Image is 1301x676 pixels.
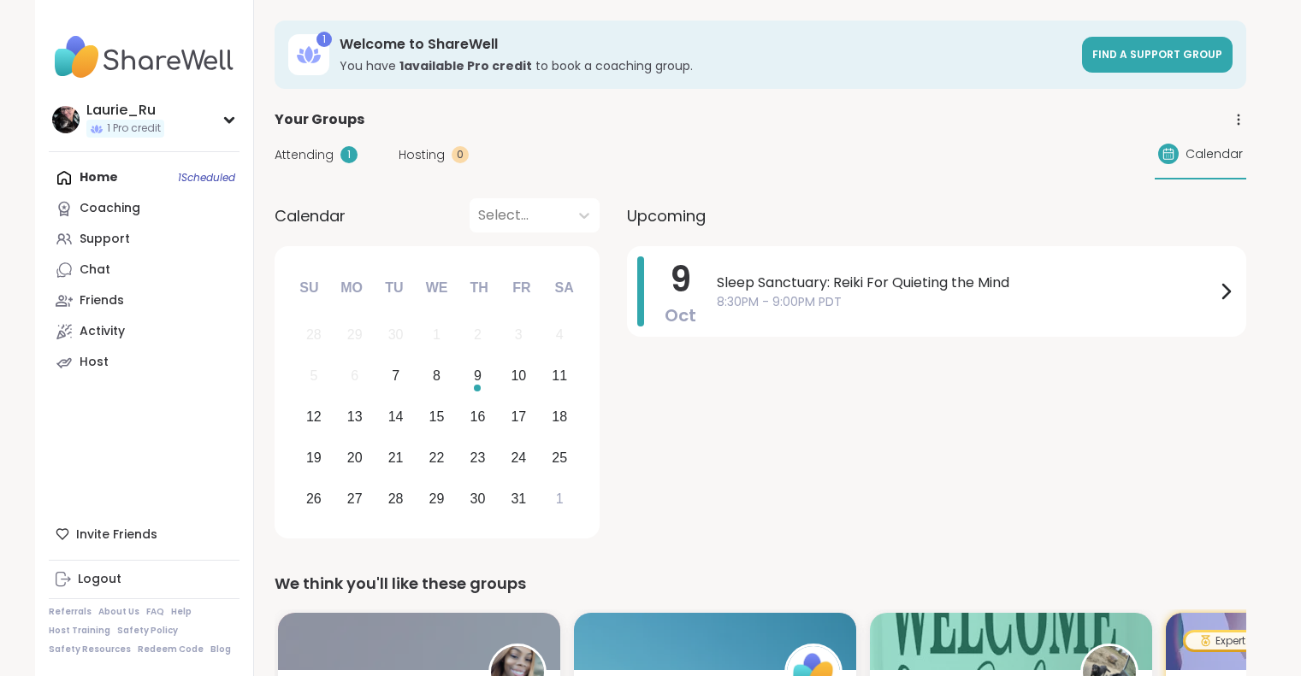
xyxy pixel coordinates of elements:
[275,572,1246,596] div: We think you'll like these groups
[470,405,486,428] div: 16
[107,121,161,136] span: 1 Pro credit
[541,358,578,395] div: Choose Saturday, October 11th, 2025
[545,269,582,307] div: Sa
[80,262,110,279] div: Chat
[500,317,537,354] div: Not available Friday, October 3rd, 2025
[296,439,333,476] div: Choose Sunday, October 19th, 2025
[49,193,240,224] a: Coaching
[399,57,532,74] b: 1 available Pro credit
[515,323,523,346] div: 3
[49,564,240,595] a: Logout
[49,519,240,550] div: Invite Friends
[49,285,240,316] a: Friends
[388,405,404,428] div: 14
[511,405,526,428] div: 17
[500,439,537,476] div: Choose Friday, October 24th, 2025
[459,399,496,436] div: Choose Thursday, October 16th, 2025
[80,231,130,248] div: Support
[433,364,441,387] div: 8
[459,439,496,476] div: Choose Thursday, October 23rd, 2025
[474,323,482,346] div: 2
[347,405,363,428] div: 13
[418,317,455,354] div: Not available Wednesday, October 1st, 2025
[1092,47,1222,62] span: Find a support group
[49,255,240,285] a: Chat
[80,200,140,217] div: Coaching
[503,269,541,307] div: Fr
[665,303,696,327] span: Oct
[351,364,358,387] div: 6
[290,269,328,307] div: Su
[377,317,414,354] div: Not available Tuesday, September 30th, 2025
[340,35,1072,54] h3: Welcome to ShareWell
[417,269,455,307] div: We
[347,487,363,510] div: 27
[340,146,358,163] div: 1
[1186,145,1243,163] span: Calendar
[500,399,537,436] div: Choose Friday, October 17th, 2025
[399,146,445,164] span: Hosting
[627,204,706,227] span: Upcoming
[418,399,455,436] div: Choose Wednesday, October 15th, 2025
[78,571,121,588] div: Logout
[459,358,496,395] div: Choose Thursday, October 9th, 2025
[275,204,346,227] span: Calendar
[377,399,414,436] div: Choose Tuesday, October 14th, 2025
[336,399,373,436] div: Choose Monday, October 13th, 2025
[388,323,404,346] div: 30
[171,606,192,618] a: Help
[717,293,1215,311] span: 8:30PM - 9:00PM PDT
[556,487,564,510] div: 1
[336,439,373,476] div: Choose Monday, October 20th, 2025
[306,487,322,510] div: 26
[541,480,578,517] div: Choose Saturday, November 1st, 2025
[500,358,537,395] div: Choose Friday, October 10th, 2025
[80,354,109,371] div: Host
[306,446,322,469] div: 19
[418,480,455,517] div: Choose Wednesday, October 29th, 2025
[470,487,486,510] div: 30
[670,256,691,303] span: 9
[49,625,110,637] a: Host Training
[429,405,445,428] div: 15
[556,323,564,346] div: 4
[138,644,204,655] a: Redeem Code
[377,358,414,395] div: Choose Tuesday, October 7th, 2025
[541,439,578,476] div: Choose Saturday, October 25th, 2025
[474,364,482,387] div: 9
[392,364,399,387] div: 7
[452,146,469,163] div: 0
[717,273,1215,293] span: Sleep Sanctuary: Reiki For Quieting the Mind
[541,317,578,354] div: Not available Saturday, October 4th, 2025
[552,446,567,469] div: 25
[316,32,332,47] div: 1
[336,358,373,395] div: Not available Monday, October 6th, 2025
[296,358,333,395] div: Not available Sunday, October 5th, 2025
[511,487,526,510] div: 31
[511,364,526,387] div: 10
[418,358,455,395] div: Choose Wednesday, October 8th, 2025
[376,269,413,307] div: Tu
[541,399,578,436] div: Choose Saturday, October 18th, 2025
[460,269,498,307] div: Th
[459,480,496,517] div: Choose Thursday, October 30th, 2025
[296,480,333,517] div: Choose Sunday, October 26th, 2025
[429,446,445,469] div: 22
[98,606,139,618] a: About Us
[459,317,496,354] div: Not available Thursday, October 2nd, 2025
[296,399,333,436] div: Choose Sunday, October 12th, 2025
[388,487,404,510] div: 28
[146,606,164,618] a: FAQ
[388,446,404,469] div: 21
[80,292,124,309] div: Friends
[49,316,240,347] a: Activity
[80,323,125,340] div: Activity
[296,317,333,354] div: Not available Sunday, September 28th, 2025
[433,323,441,346] div: 1
[49,347,240,378] a: Host
[377,439,414,476] div: Choose Tuesday, October 21st, 2025
[275,146,334,164] span: Attending
[306,405,322,428] div: 12
[210,644,231,655] a: Blog
[429,487,445,510] div: 29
